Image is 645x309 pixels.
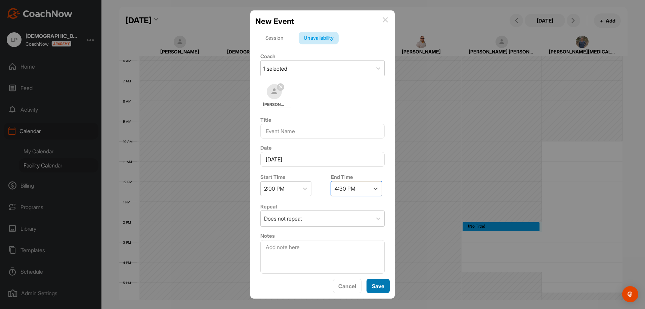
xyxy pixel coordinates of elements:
label: Repeat [260,203,277,210]
label: Start Time [260,174,286,180]
span: [PERSON_NAME] [PERSON_NAME] [263,102,286,108]
label: Notes [260,233,275,239]
div: Unavailability [299,32,339,45]
button: Save [367,279,390,293]
label: Coach [260,53,275,60]
label: Title [260,117,271,123]
label: End Time [331,174,353,180]
div: Does not repeat [264,215,302,223]
img: info [383,17,388,23]
div: 2:00 PM [264,185,285,193]
div: Session [260,32,289,45]
div: 4:30 PM [335,185,355,193]
label: Date [260,145,272,151]
div: 1 selected [263,65,287,73]
input: Event Name [260,124,385,139]
img: square_default-ef6cabf814de5a2bf16c804365e32c732080f9872bdf737d349900a9daf73cf9.png [267,84,282,99]
div: Open Intercom Messenger [622,286,638,302]
span: Cancel [338,283,356,289]
h2: New Event [255,15,294,27]
span: Save [372,283,384,289]
input: Select Date [260,152,385,167]
button: Cancel [333,279,361,293]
